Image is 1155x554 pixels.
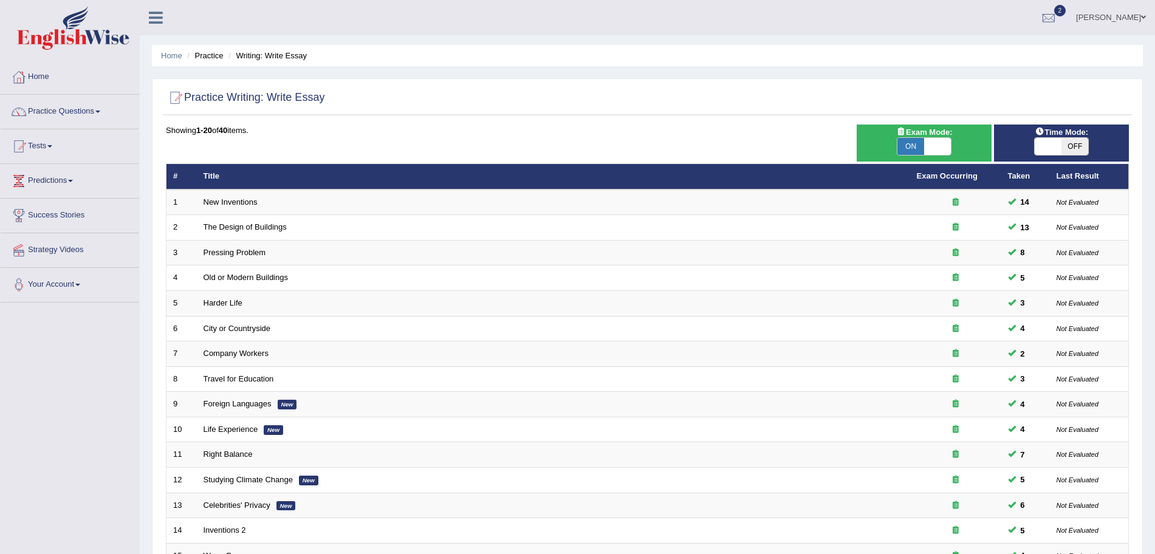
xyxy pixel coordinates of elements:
[204,425,258,434] a: Life Experience
[264,425,283,435] em: New
[917,272,995,284] div: Exam occurring question
[1057,426,1098,433] small: Not Evaluated
[276,501,296,511] em: New
[917,474,995,486] div: Exam occurring question
[1057,476,1098,484] small: Not Evaluated
[204,501,270,510] a: Celebrities' Privacy
[1016,246,1030,259] span: You can still take this question
[166,89,324,107] h2: Practice Writing: Write Essay
[1057,400,1098,408] small: Not Evaluated
[161,51,182,60] a: Home
[299,476,318,485] em: New
[1016,296,1030,309] span: You can still take this question
[1016,524,1030,537] span: You can still take this question
[1016,423,1030,436] span: You can still take this question
[917,374,995,385] div: Exam occurring question
[1016,398,1030,411] span: You can still take this question
[897,138,924,155] span: ON
[1057,249,1098,256] small: Not Evaluated
[204,374,274,383] a: Travel for Education
[1016,499,1030,511] span: You can still take this question
[857,125,992,162] div: Show exams occurring in exams
[1057,299,1098,307] small: Not Evaluated
[166,190,197,215] td: 1
[1001,164,1050,190] th: Taken
[1057,274,1098,281] small: Not Evaluated
[204,222,287,231] a: The Design of Buildings
[204,525,246,535] a: Inventions 2
[166,366,197,392] td: 8
[278,400,297,409] em: New
[166,316,197,341] td: 6
[1016,448,1030,461] span: You can still take this question
[166,392,197,417] td: 9
[204,197,258,207] a: New Inventions
[1057,527,1098,534] small: Not Evaluated
[1,233,139,264] a: Strategy Videos
[917,424,995,436] div: Exam occurring question
[166,417,197,442] td: 10
[166,265,197,291] td: 4
[917,197,995,208] div: Exam occurring question
[1,268,139,298] a: Your Account
[204,349,269,358] a: Company Workers
[1054,5,1066,16] span: 2
[166,215,197,241] td: 2
[1057,451,1098,458] small: Not Evaluated
[917,171,978,180] a: Exam Occurring
[204,273,288,282] a: Old or Modern Buildings
[1057,325,1098,332] small: Not Evaluated
[917,500,995,511] div: Exam occurring question
[917,398,995,410] div: Exam occurring question
[1016,473,1030,486] span: You can still take this question
[204,248,266,257] a: Pressing Problem
[1016,347,1030,360] span: You can still take this question
[1,129,139,160] a: Tests
[891,126,957,138] span: Exam Mode:
[166,341,197,367] td: 7
[1,60,139,91] a: Home
[917,247,995,259] div: Exam occurring question
[166,291,197,316] td: 5
[1057,224,1098,231] small: Not Evaluated
[1016,272,1030,284] span: You can still take this question
[1,164,139,194] a: Predictions
[1057,350,1098,357] small: Not Evaluated
[204,324,271,333] a: City or Countryside
[1016,322,1030,335] span: You can still take this question
[1057,199,1098,206] small: Not Evaluated
[204,450,253,459] a: Right Balance
[166,125,1129,136] div: Showing of items.
[1016,372,1030,385] span: You can still take this question
[204,475,293,484] a: Studying Climate Change
[1016,221,1034,234] span: You can still take this question
[166,518,197,544] td: 14
[917,525,995,536] div: Exam occurring question
[166,493,197,518] td: 13
[1050,164,1129,190] th: Last Result
[917,298,995,309] div: Exam occurring question
[1030,126,1093,138] span: Time Mode:
[184,50,223,61] li: Practice
[917,348,995,360] div: Exam occurring question
[1,95,139,125] a: Practice Questions
[166,467,197,493] td: 12
[166,240,197,265] td: 3
[917,449,995,460] div: Exam occurring question
[1061,138,1088,155] span: OFF
[917,323,995,335] div: Exam occurring question
[166,442,197,468] td: 11
[204,298,242,307] a: Harder Life
[1057,502,1098,509] small: Not Evaluated
[1,199,139,229] a: Success Stories
[1016,196,1034,208] span: You can still take this question
[196,126,212,135] b: 1-20
[166,164,197,190] th: #
[219,126,227,135] b: 40
[917,222,995,233] div: Exam occurring question
[1057,375,1098,383] small: Not Evaluated
[197,164,910,190] th: Title
[204,399,272,408] a: Foreign Languages
[225,50,307,61] li: Writing: Write Essay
